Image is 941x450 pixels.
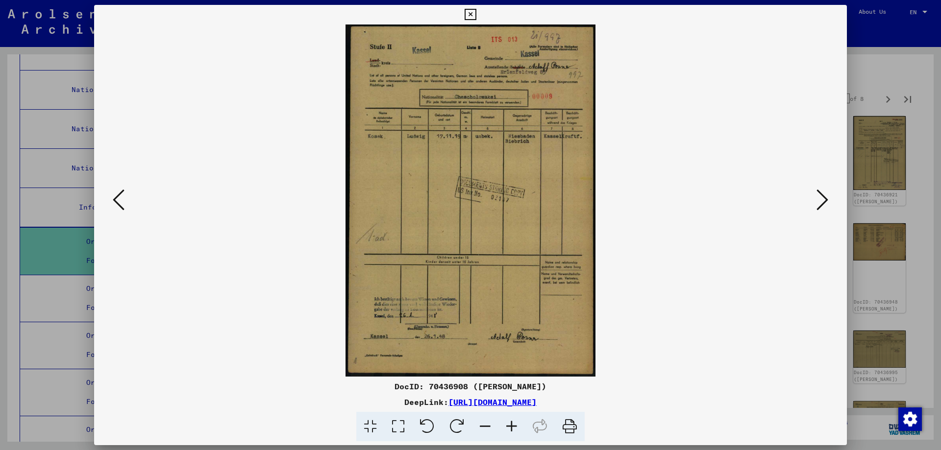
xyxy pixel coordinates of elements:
[448,397,537,407] a: [URL][DOMAIN_NAME]
[898,407,921,430] div: Zustimmung ändern
[127,24,814,377] img: 001.jpg
[94,380,847,392] div: DocID: 70436908 ([PERSON_NAME])
[898,407,922,431] img: Zustimmung ändern
[94,396,847,408] div: DeepLink:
